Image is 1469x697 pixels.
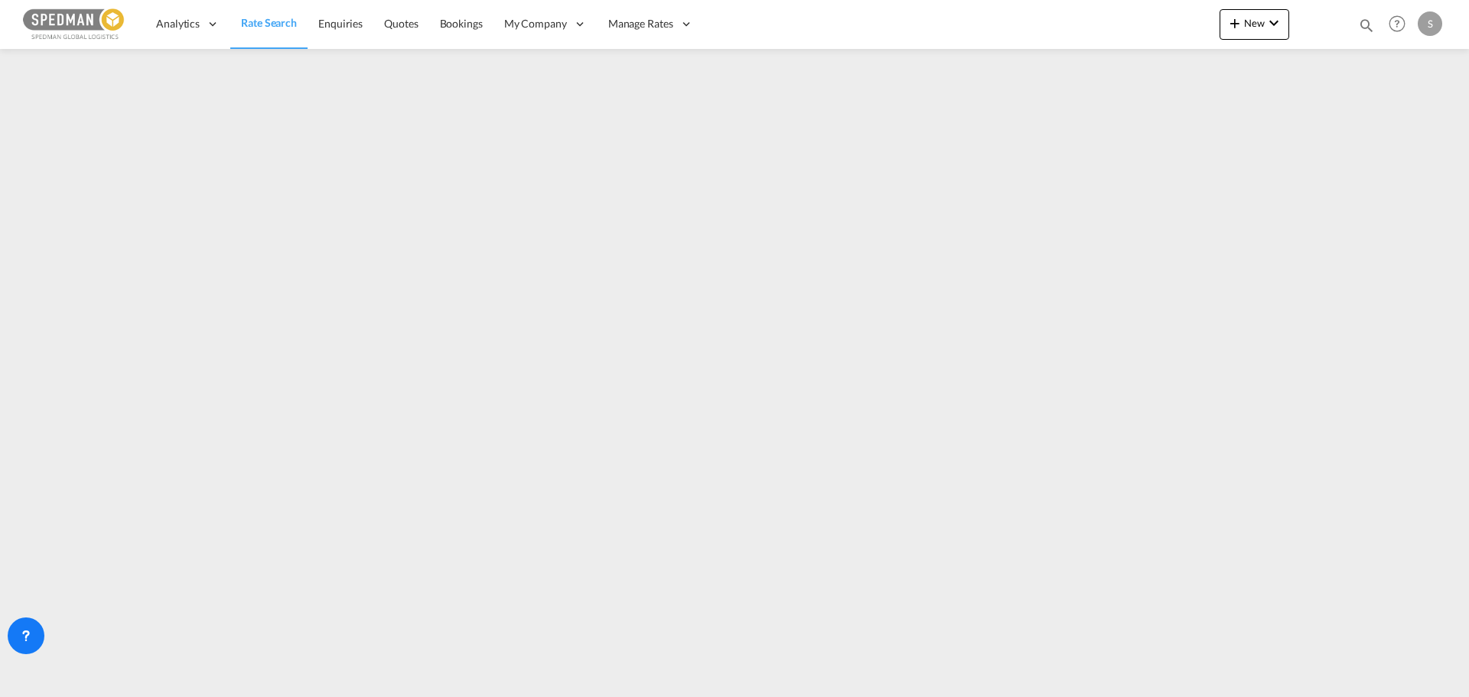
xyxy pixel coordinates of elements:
span: Quotes [384,17,418,30]
span: Help [1384,11,1410,37]
span: Rate Search [241,16,297,29]
span: Enquiries [318,17,363,30]
button: icon-plus 400-fgNewicon-chevron-down [1220,9,1289,40]
div: S [1418,11,1442,36]
img: c12ca350ff1b11efb6b291369744d907.png [23,7,126,41]
md-icon: icon-chevron-down [1265,14,1283,32]
span: New [1226,17,1283,29]
span: My Company [504,16,567,31]
div: icon-magnify [1358,17,1375,40]
md-icon: icon-plus 400-fg [1226,14,1244,32]
span: Bookings [440,17,483,30]
div: Help [1384,11,1418,38]
span: Analytics [156,16,200,31]
span: Manage Rates [608,16,673,31]
md-icon: icon-magnify [1358,17,1375,34]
